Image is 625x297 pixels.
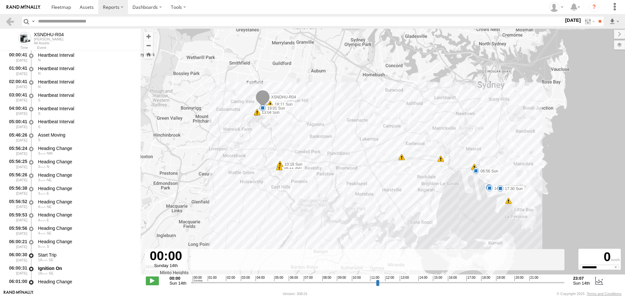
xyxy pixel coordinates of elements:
[47,231,51,235] span: Heading: 129
[5,118,28,130] div: 05:00:41 [DATE]
[5,78,28,90] div: 02:00:41 [DATE]
[564,17,582,24] label: [DATE]
[38,172,134,178] div: Heading Change
[5,278,28,290] div: 06:01:00 [DATE]
[38,151,46,155] span: 3
[38,58,41,62] span: Heading: 343
[37,46,141,50] div: Event
[5,198,28,210] div: 05:56:52 [DATE]
[38,252,134,258] div: Start Trip
[38,98,40,102] span: Heading: 184
[418,276,427,281] span: 14:00
[38,218,46,222] span: 4
[257,110,282,116] label: 13:04 Sun
[279,165,304,171] label: 08:11 Sun
[5,105,28,117] div: 04:00:41 [DATE]
[256,276,265,281] span: 04:00
[38,159,134,165] div: Heading Change
[573,281,590,286] span: Sun 14th Sep 2025
[5,131,28,143] div: 05:46:26 [DATE]
[270,101,295,107] label: 18:11 Sun
[49,285,51,289] span: Heading: 182
[557,292,621,296] div: © Copyright 2025 -
[385,276,394,281] span: 12:00
[274,276,283,281] span: 05:00
[4,290,34,297] a: Visit our Website
[5,65,28,77] div: 01:00:41 [DATE]
[471,164,478,170] div: 21
[38,271,48,275] span: 18
[38,258,48,262] span: 18
[370,276,379,281] span: 11:00
[38,279,134,285] div: Heading Change
[437,156,444,162] div: 28
[47,178,51,182] span: Heading: 58
[226,276,235,281] span: 02:00
[34,41,64,45] div: All Assets
[47,191,49,195] span: Heading: 91
[49,258,54,262] span: Heading: 152
[170,281,187,286] span: Sun 14th Sep 2025
[208,276,217,281] span: 01:00
[38,119,134,125] div: Heartbeat Interval
[400,276,409,281] span: 13:00
[38,145,134,151] div: Heading Change
[170,276,187,281] strong: 00:00
[38,191,46,195] span: 3
[34,37,64,41] div: [PERSON_NAME]
[144,32,153,41] button: Zoom in
[38,245,46,248] span: 5
[5,264,28,276] div: 06:00:31 [DATE]
[38,186,134,191] div: Heading Change
[193,276,202,283] span: 00:00
[38,178,46,182] span: 3
[146,276,159,285] label: Play/Stop
[5,185,28,197] div: 05:56:38 [DATE]
[448,276,457,281] span: 16:00
[38,125,40,129] span: Heading: 191
[280,161,304,167] label: 10:18 Sun
[47,205,51,209] span: Heading: 47
[579,250,620,265] div: 0
[505,198,512,204] div: 8
[7,5,40,9] img: rand-logo.svg
[38,111,40,115] span: Heading: 191
[38,265,134,271] div: Ignition On
[5,91,28,103] div: 03:00:41 [DATE]
[38,285,48,289] span: 10
[34,32,64,37] div: XSNDHU-R04 - View Asset History
[5,224,28,236] div: 05:59:56 [DATE]
[241,276,250,281] span: 03:00
[5,46,28,50] div: Time
[433,276,442,281] span: 15:00
[38,106,134,111] div: Heartbeat Interval
[5,238,28,250] div: 06:00:21 [DATE]
[529,276,538,281] span: 21:00
[496,276,505,281] span: 19:00
[38,132,134,138] div: Asset Moving
[573,276,590,281] strong: 23:07
[144,41,153,50] button: Zoom out
[5,51,28,63] div: 00:00:41 [DATE]
[489,185,514,191] label: 07:48 Sun
[337,276,346,281] span: 09:00
[38,225,134,231] div: Heading Change
[481,276,490,281] span: 18:00
[31,17,36,26] label: Search Query
[322,276,331,281] span: 08:00
[38,239,134,245] div: Heading Change
[476,168,500,174] label: 06:56 Sun
[38,79,134,85] div: Heartbeat Interval
[47,151,52,155] span: Heading: 331
[609,17,620,26] label: Export results as...
[398,154,405,160] div: 13
[304,276,313,281] span: 07:00
[38,71,41,75] span: Heading: 343
[589,2,599,12] i: ?
[514,276,523,281] span: 20:00
[587,292,621,296] a: Terms and Conditions
[47,165,49,169] span: Heading: 17
[144,50,153,59] button: Zoom Home
[38,205,46,209] span: 4
[38,199,134,205] div: Heading Change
